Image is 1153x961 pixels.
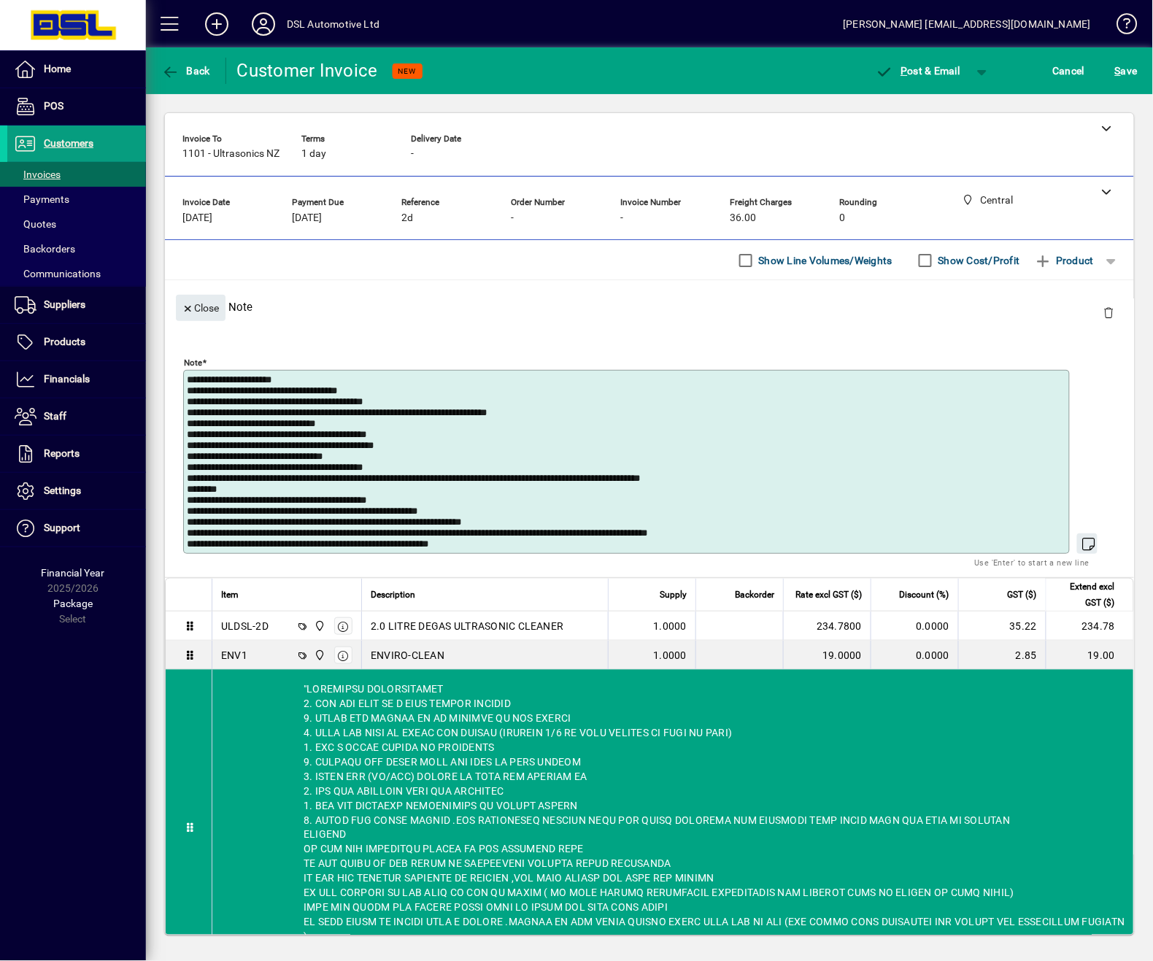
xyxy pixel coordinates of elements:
span: Extend excl GST ($) [1055,579,1115,611]
span: GST ($) [1008,587,1037,603]
label: Show Line Volumes/Weights [756,253,892,268]
span: Home [44,63,71,74]
a: Quotes [7,212,146,236]
td: 2.85 [958,641,1046,670]
div: 234.7800 [793,619,862,633]
span: - [620,212,623,224]
span: Product [1035,249,1094,272]
span: Suppliers [44,298,85,310]
span: Reports [44,447,80,459]
td: 19.00 [1046,641,1133,670]
div: ULDSL-2D [221,619,269,633]
span: Supply [660,587,687,603]
span: Quotes [15,218,56,230]
span: Financials [44,373,90,385]
a: Communications [7,261,146,286]
span: 2.0 LITRE DEGAS ULTRASONIC CLEANER [371,619,564,633]
span: NEW [398,66,417,76]
a: Invoices [7,162,146,187]
span: S [1115,65,1121,77]
span: P [901,65,908,77]
span: 1.0000 [654,648,687,663]
a: POS [7,88,146,125]
span: 1101 - Ultrasonics NZ [182,148,279,160]
span: Staff [44,410,66,422]
span: Support [44,522,80,533]
span: [DATE] [292,212,322,224]
span: Products [44,336,85,347]
span: Central [310,647,327,663]
span: 2d [401,212,413,224]
a: Home [7,51,146,88]
span: 1.0000 [654,619,687,633]
div: Customer Invoice [237,59,378,82]
a: Backorders [7,236,146,261]
a: Staff [7,398,146,435]
span: ave [1115,59,1138,82]
button: Profile [240,11,287,37]
app-page-header-button: Delete [1092,306,1127,319]
span: Item [221,587,239,603]
span: POS [44,100,63,112]
span: Backorder [735,587,774,603]
a: Payments [7,187,146,212]
button: Add [193,11,240,37]
button: Back [158,58,214,84]
span: Description [371,587,415,603]
button: Cancel [1049,58,1089,84]
span: Discount (%) [900,587,949,603]
span: Close [182,296,220,320]
div: [PERSON_NAME] [EMAIL_ADDRESS][DOMAIN_NAME] [844,12,1091,36]
span: [DATE] [182,212,212,224]
a: Knowledge Base [1106,3,1135,50]
span: Financial Year [42,567,105,579]
span: - [511,212,514,224]
span: Communications [15,268,101,279]
span: Customers [44,137,93,149]
a: Suppliers [7,287,146,323]
button: Post & Email [868,58,968,84]
span: Invoices [15,169,61,180]
span: Backorders [15,243,75,255]
span: Package [53,598,93,609]
td: 0.0000 [871,641,958,670]
mat-label: Note [184,358,202,368]
span: Cancel [1053,59,1085,82]
span: ENVIRO-CLEAN [371,648,444,663]
a: Reports [7,436,146,472]
app-page-header-button: Back [146,58,226,84]
mat-hint: Use 'Enter' to start a new line [975,554,1090,571]
span: Central [310,618,327,634]
div: 19.0000 [793,648,862,663]
a: Products [7,324,146,360]
button: Close [176,295,225,321]
span: 1 day [301,148,326,160]
button: Delete [1092,295,1127,330]
div: ENV1 [221,648,247,663]
label: Show Cost/Profit [936,253,1020,268]
td: 35.22 [958,611,1046,641]
span: - [411,148,414,160]
td: 234.78 [1046,611,1133,641]
a: Support [7,510,146,547]
app-page-header-button: Close [172,301,229,314]
button: Save [1111,58,1141,84]
a: Settings [7,473,146,509]
span: Rate excl GST ($) [795,587,862,603]
span: 0 [839,212,845,224]
div: Note [165,280,1134,333]
div: DSL Automotive Ltd [287,12,379,36]
span: Payments [15,193,69,205]
span: Settings [44,485,81,496]
span: ost & Email [876,65,960,77]
button: Product [1027,247,1101,274]
td: 0.0000 [871,611,958,641]
span: 36.00 [730,212,756,224]
span: Back [161,65,210,77]
a: Financials [7,361,146,398]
